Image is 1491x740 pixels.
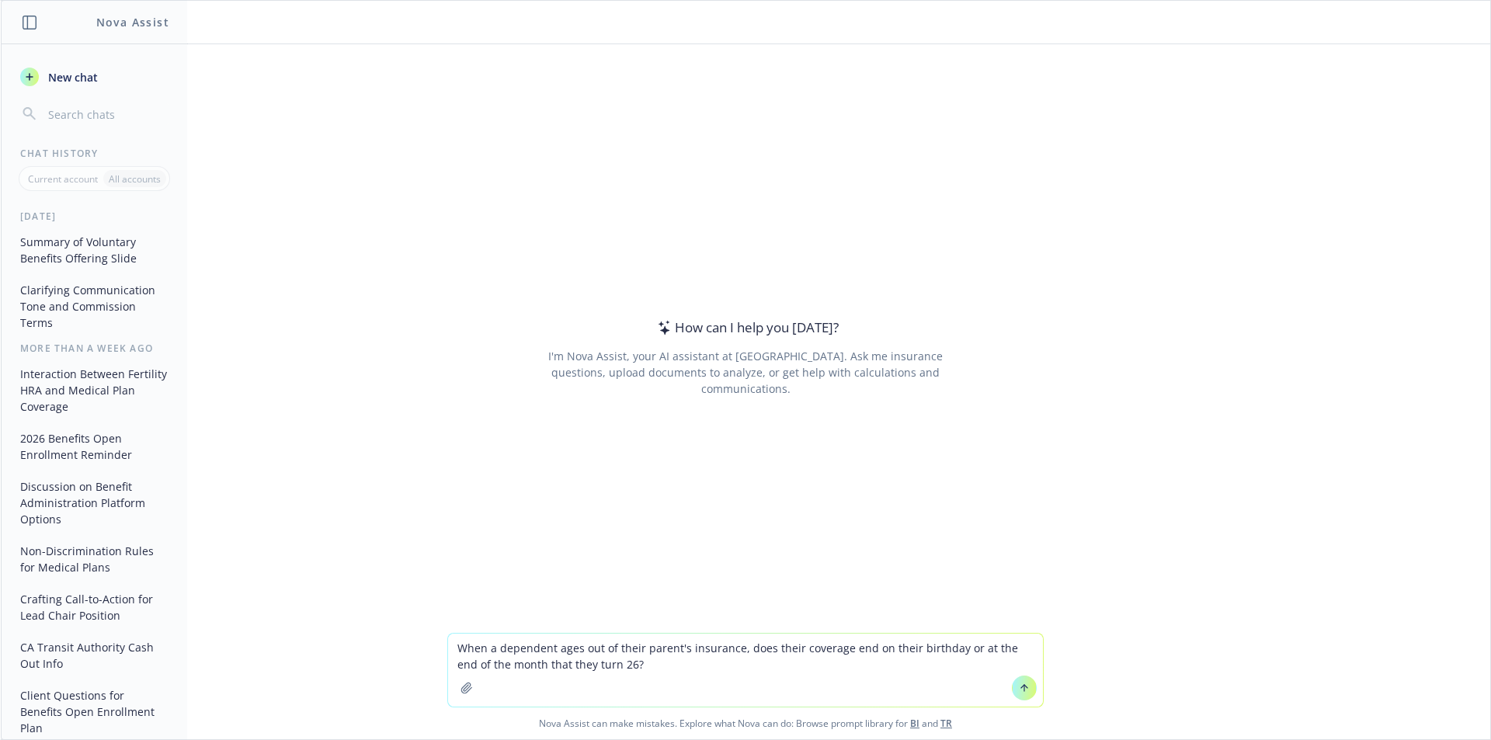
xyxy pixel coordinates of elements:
[7,707,1484,739] span: Nova Assist can make mistakes. Explore what Nova can do: Browse prompt library for and
[2,342,187,355] div: More than a week ago
[14,538,175,580] button: Non-Discrimination Rules for Medical Plans
[45,103,169,125] input: Search chats
[14,229,175,271] button: Summary of Voluntary Benefits Offering Slide
[527,348,964,397] div: I'm Nova Assist, your AI assistant at [GEOGRAPHIC_DATA]. Ask me insurance questions, upload docum...
[14,361,175,419] button: Interaction Between Fertility HRA and Medical Plan Coverage
[448,634,1043,707] textarea: When a dependent ages out of their parent's insurance, does their coverage end on their birthday ...
[14,426,175,467] button: 2026 Benefits Open Enrollment Reminder
[14,634,175,676] button: CA Transit Authority Cash Out Info
[14,63,175,91] button: New chat
[14,277,175,335] button: Clarifying Communication Tone and Commission Terms
[28,172,98,186] p: Current account
[14,474,175,532] button: Discussion on Benefit Administration Platform Options
[109,172,161,186] p: All accounts
[14,586,175,628] button: Crafting Call-to-Action for Lead Chair Position
[2,147,187,160] div: Chat History
[45,69,98,85] span: New chat
[910,717,919,730] a: BI
[940,717,952,730] a: TR
[96,14,169,30] h1: Nova Assist
[2,210,187,223] div: [DATE]
[653,318,839,338] div: How can I help you [DATE]?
